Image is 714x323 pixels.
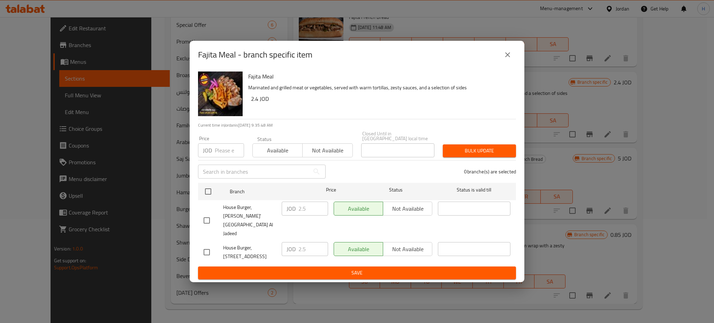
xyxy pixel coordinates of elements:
h6: 2.4 JOD [251,94,510,104]
p: JOD [203,146,212,155]
input: Please enter price [215,143,244,157]
span: Bulk update [448,147,510,155]
span: Available [256,145,300,156]
span: Not available [305,145,350,156]
span: Status [360,186,432,194]
span: Price [308,186,354,194]
input: Please enter price [298,242,328,256]
p: Marinated and grilled meat or vegetables, served with warm tortillas, zesty sauces, and a selecti... [248,83,510,92]
p: Current time in Jordan is [DATE] 9:35:48 AM [198,122,516,128]
button: close [499,46,516,63]
h2: Fajita Meal - branch specific item [198,49,312,60]
p: JOD [287,245,296,253]
button: Save [198,266,516,279]
span: House Burger, [STREET_ADDRESS] [223,243,276,261]
button: Not available [302,143,352,157]
button: Bulk update [443,144,516,157]
input: Search in branches [198,165,310,179]
span: House Burger, [PERSON_NAME]' [GEOGRAPHIC_DATA] Al Jadeed [223,203,276,238]
span: Status is valid till [438,186,510,194]
h6: Fajita Meal [248,72,510,81]
p: JOD [287,204,296,213]
span: Save [204,269,510,277]
input: Please enter price [298,202,328,216]
p: 0 branche(s) are selected [464,168,516,175]
img: Fajita Meal [198,72,243,116]
span: Branch [230,187,302,196]
button: Available [252,143,303,157]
